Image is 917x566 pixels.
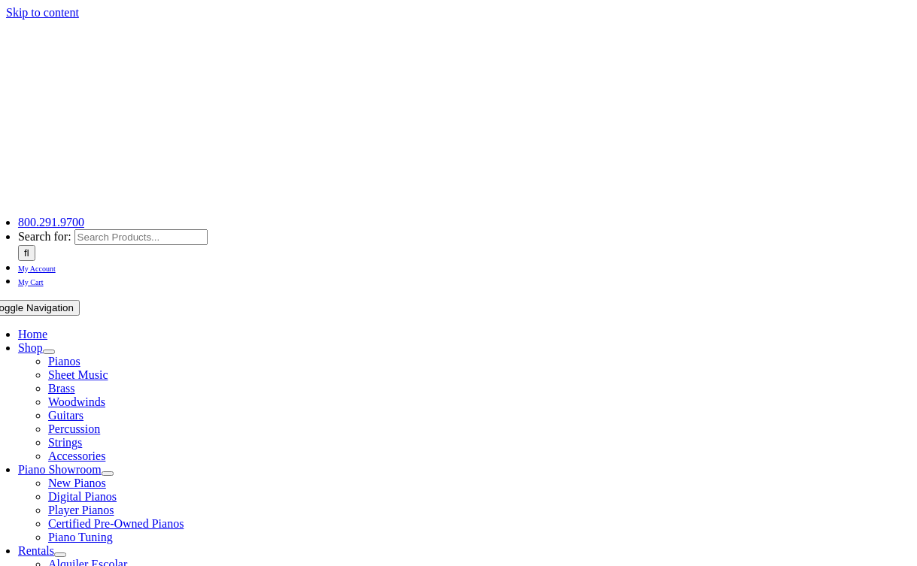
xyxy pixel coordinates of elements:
a: New Pianos [48,477,106,489]
a: Digital Pianos [48,490,117,503]
button: Open submenu of Rentals [54,552,66,557]
a: Piano Showroom [18,463,102,476]
a: Player Pianos [48,504,114,516]
button: Open submenu of Shop [43,350,55,354]
a: Strings [48,436,82,449]
input: Search [18,245,35,261]
input: Search Products... [74,229,208,245]
a: Accessories [48,449,105,462]
a: My Account [18,261,56,274]
a: 800.291.9700 [18,216,84,229]
a: Home [18,328,47,341]
a: Pianos [48,355,80,368]
span: My Account [18,265,56,273]
span: My Cart [18,278,44,286]
a: My Cart [18,274,44,287]
a: Skip to content [6,6,79,19]
a: Sheet Music [48,368,108,381]
button: Open submenu of Piano Showroom [102,471,114,476]
a: Brass [48,382,75,395]
a: Percussion [48,422,100,435]
a: Piano Tuning [48,531,113,543]
a: Rentals [18,544,54,557]
a: Certified Pre-Owned Pianos [48,517,184,530]
a: Guitars [48,409,84,422]
span: Search for: [18,230,71,243]
a: Shop [18,341,43,354]
a: Woodwinds [48,395,105,408]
